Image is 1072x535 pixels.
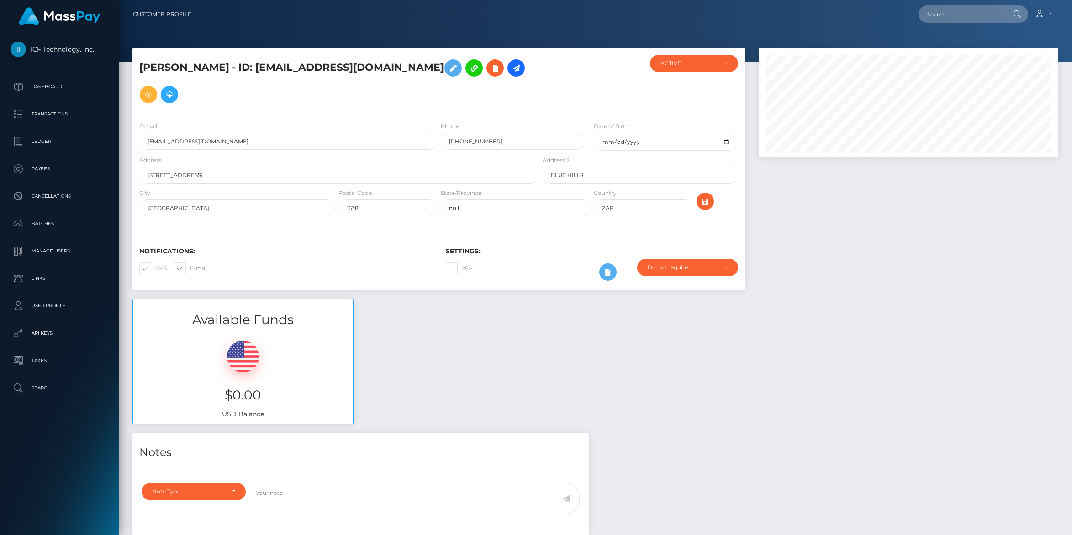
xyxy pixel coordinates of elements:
[11,80,108,94] p: Dashboard
[19,7,100,25] img: MassPay Logo
[919,5,1004,23] input: Search...
[543,156,570,164] label: Address 2
[11,272,108,285] p: Links
[7,45,112,53] span: ICF Technology, Inc.
[11,189,108,203] p: Cancellations
[133,329,353,424] div: USD Balance
[11,299,108,313] p: User Profile
[7,212,112,235] a: Batches
[7,130,112,153] a: Ledger
[11,135,108,148] p: Ledger
[507,59,525,77] a: Initiate Payout
[338,189,372,197] label: Postal Code
[174,262,208,274] label: E-mail
[650,55,739,72] button: ACTIVE
[11,162,108,176] p: Payees
[11,42,26,57] img: ICF Technology, Inc.
[140,386,346,404] h3: $0.00
[441,189,481,197] label: State/Province
[7,103,112,126] a: Transactions
[7,294,112,317] a: User Profile
[7,157,112,180] a: Payees
[11,326,108,340] p: API Keys
[7,349,112,372] a: Taxes
[648,264,717,271] div: Do not require
[11,217,108,231] p: Batches
[11,107,108,121] p: Transactions
[133,311,353,329] h3: Available Funds
[139,156,162,164] label: Address
[139,55,534,108] h5: [PERSON_NAME] - ID: [EMAIL_ADDRESS][DOMAIN_NAME]
[7,240,112,262] a: Manage Users
[139,189,150,197] label: City
[152,488,225,495] div: Note Type
[7,377,112,399] a: Search
[133,5,191,24] a: Customer Profile
[446,247,739,255] h6: Settings:
[446,262,473,274] label: 2FA
[7,267,112,290] a: Links
[7,322,112,345] a: API Keys
[139,445,582,461] h4: Notes
[594,122,629,131] label: Date of Birth
[11,381,108,395] p: Search
[139,262,167,274] label: SMS
[11,244,108,258] p: Manage Users
[227,341,259,372] img: USD.png
[139,122,157,131] label: E-mail
[660,60,718,67] div: ACTIVE
[637,259,738,276] button: Do not require
[11,354,108,367] p: Taxes
[7,75,112,98] a: Dashboard
[594,189,617,197] label: Country
[139,247,432,255] h6: Notifications:
[441,122,459,131] label: Phone
[142,483,246,500] button: Note Type
[7,185,112,208] a: Cancellations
